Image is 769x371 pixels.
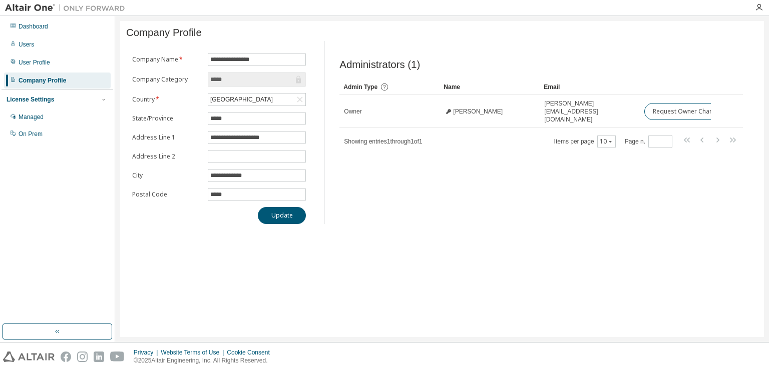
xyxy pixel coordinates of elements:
[227,348,275,356] div: Cookie Consent
[19,22,48,30] div: Dashboard
[126,27,202,38] span: Company Profile
[132,55,202,63] label: Company Name
[132,190,202,198] label: Postal Code
[134,356,276,365] p: © 2025 Altair Engineering, Inc. All Rights Reserved.
[132,95,202,103] label: Country
[94,351,104,362] img: linkedin.svg
[339,59,420,70] span: Administrators (1)
[19,58,50,66] div: User Profile
[19,113,44,121] div: Managed
[344,138,422,145] span: Showing entries 1 through 1 of 1
[132,152,202,160] label: Address Line 2
[132,75,202,83] label: Company Category
[209,94,274,105] div: [GEOGRAPHIC_DATA]
[444,79,536,95] div: Name
[554,135,616,148] span: Items per page
[625,135,672,148] span: Page n.
[132,133,202,141] label: Address Line 1
[132,171,202,179] label: City
[258,207,306,224] button: Update
[19,76,66,84] div: Company Profile
[600,137,613,145] button: 10
[19,40,34,48] div: Users
[344,107,361,115] span: Owner
[544,79,636,95] div: Email
[544,99,635,123] span: [PERSON_NAME][EMAIL_ADDRESS][DOMAIN_NAME]
[77,351,88,362] img: instagram.svg
[3,351,55,362] img: altair_logo.svg
[161,348,227,356] div: Website Terms of Use
[110,351,125,362] img: youtube.svg
[5,3,130,13] img: Altair One
[343,83,377,90] span: Admin Type
[61,351,71,362] img: facebook.svg
[7,95,54,103] div: License Settings
[132,114,202,122] label: State/Province
[453,107,503,115] span: [PERSON_NAME]
[134,348,161,356] div: Privacy
[644,103,729,120] button: Request Owner Change
[19,130,43,138] div: On Prem
[208,93,305,105] div: [GEOGRAPHIC_DATA]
